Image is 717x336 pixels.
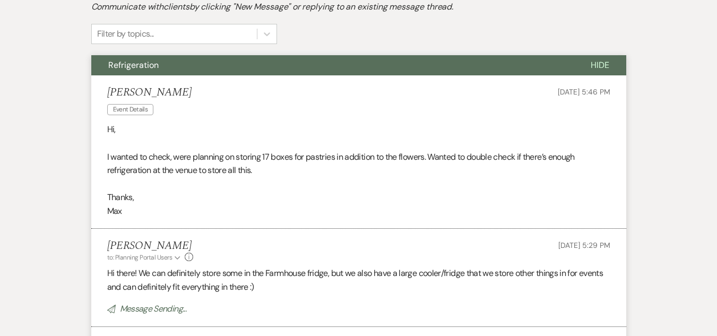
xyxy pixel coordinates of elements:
h5: [PERSON_NAME] [107,239,194,253]
span: Event Details [107,104,154,115]
p: Thanks, [107,191,610,204]
p: Max [107,204,610,218]
button: Refrigeration [91,55,574,75]
span: [DATE] 5:46 PM [558,87,610,97]
button: to: Planning Portal Users [107,253,183,262]
span: Hide [591,59,609,71]
p: Message Sending... [107,302,610,316]
h2: Communicate with clients by clicking "New Message" or replying to an existing message thread. [91,1,626,13]
span: [DATE] 5:29 PM [558,240,610,250]
h5: [PERSON_NAME] [107,86,192,99]
p: Hi, [107,123,610,136]
button: Hide [574,55,626,75]
span: Refrigeration [108,59,159,71]
p: Hi there! We can definitely store some in the Farmhouse fridge, but we also have a large cooler/f... [107,266,610,294]
div: Filter by topics... [97,28,154,40]
p: I wanted to check, were planning on storing 17 boxes for pastries in addition to the flowers. Wan... [107,150,610,177]
span: to: Planning Portal Users [107,253,172,262]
